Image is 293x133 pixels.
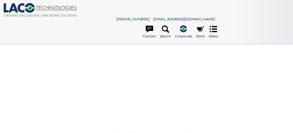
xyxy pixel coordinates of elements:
a: Contact [143,25,156,39]
a: Menu [209,25,218,39]
a: [EMAIL_ADDRESS][DOMAIN_NAME] [153,17,215,21]
span: Corporate [175,33,192,39]
a: Search [160,25,171,39]
a: [PHONE_NUMBER] [116,17,149,21]
a: Store [196,25,205,39]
